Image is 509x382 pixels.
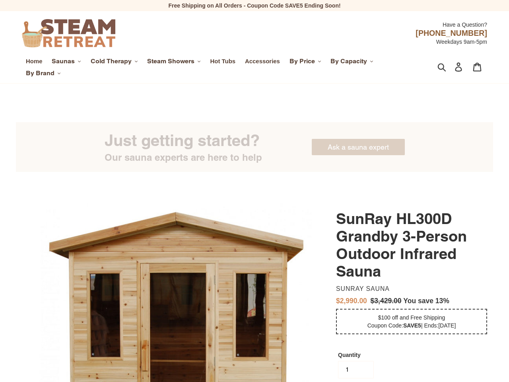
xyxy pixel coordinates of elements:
a: Ask a sauna expert [312,139,405,155]
img: Steam Retreat [22,19,115,47]
dd: Sunray Sauna [336,285,484,293]
a: Home [22,56,46,66]
b: SAVE5 [403,322,421,329]
label: Quantity [338,351,374,359]
a: Hot Tubs [206,56,240,66]
button: By Price [286,55,325,67]
span: By Capacity [330,57,367,65]
span: $2,990.00 [336,297,367,305]
span: Home [26,58,42,65]
button: Saunas [48,55,85,67]
span: You save 13% [403,297,449,305]
a: Accessories [241,56,284,66]
span: Steam Showers [147,57,194,65]
span: Saunas [52,57,75,65]
span: Accessories [245,58,280,65]
button: Steam Showers [143,55,205,67]
button: By Brand [22,67,65,79]
span: Hot Tubs [210,58,236,65]
span: By Brand [26,69,54,77]
button: By Capacity [326,55,377,67]
span: [PHONE_NUMBER] [416,29,487,37]
div: Our sauna experts are here to help [105,151,262,164]
span: Cold Therapy [91,57,132,65]
div: Have a Question? [177,17,487,29]
div: Just getting started? [105,130,262,151]
button: Cold Therapy [87,55,142,67]
span: [DATE] [438,322,456,329]
s: $3,429.00 [371,297,402,305]
span: By Price [289,57,315,65]
span: $100 off and Free Shipping Coupon Code: | Ends: [367,314,456,329]
span: Weekdays 9am-5pm [436,39,487,45]
h1: SunRay HL300D Grandby 3-Person Outdoor Infrared Sauna [336,210,487,280]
